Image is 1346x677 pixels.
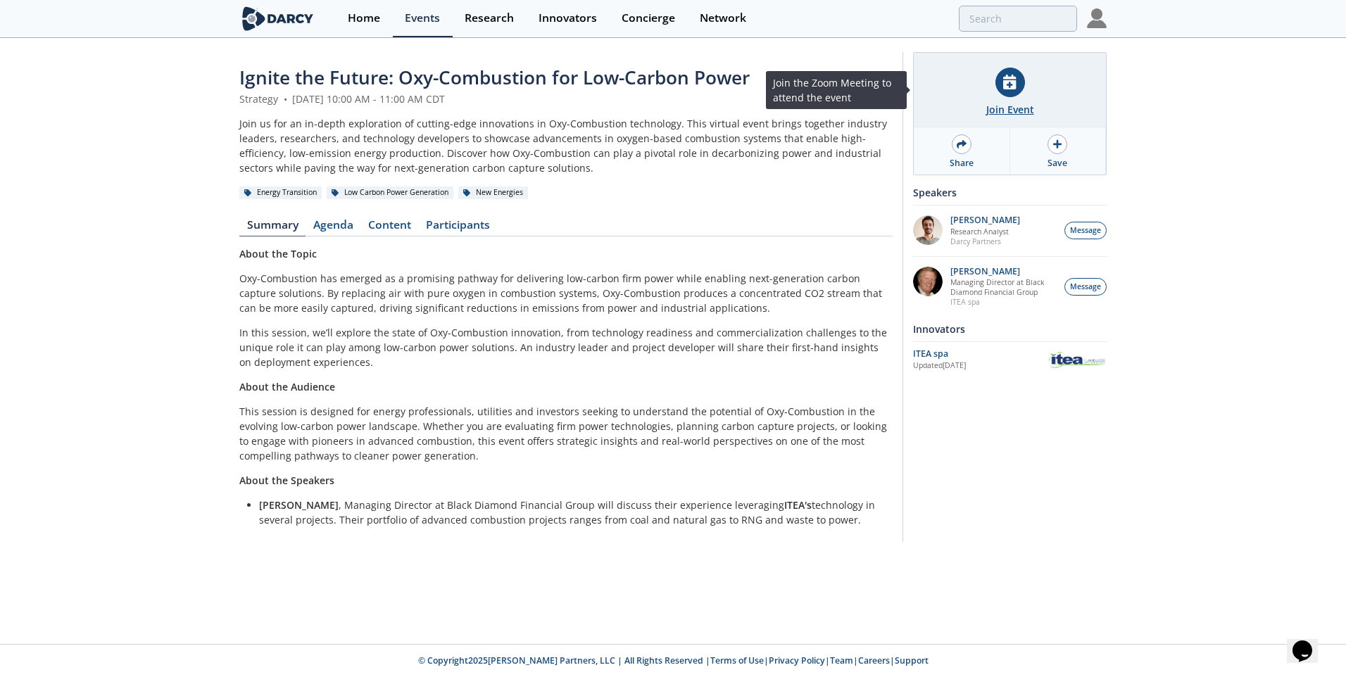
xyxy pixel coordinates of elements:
div: Join us for an in-depth exploration of cutting-edge innovations in Oxy-Combustion technology. Thi... [239,116,893,175]
img: e78dc165-e339-43be-b819-6f39ce58aec6 [913,215,943,245]
div: Events [405,13,440,24]
span: Message [1070,225,1101,236]
div: Home [348,13,380,24]
div: Research [465,13,514,24]
img: ITEA spa [1048,350,1107,370]
p: [PERSON_NAME] [950,215,1020,225]
img: 5c882eca-8b14-43be-9dc2-518e113e9a37 [913,267,943,296]
strong: About the Topic [239,247,317,260]
a: Support [895,654,929,666]
p: Oxy-Combustion has emerged as a promising pathway for delivering low-carbon firm power while enab... [239,271,893,315]
div: Updated [DATE] [913,360,1048,372]
span: • [281,92,289,106]
p: ITEA spa [950,297,1057,307]
div: New Energies [458,186,528,199]
button: Message [1064,278,1107,296]
div: Save [1048,157,1067,170]
div: ITEA spa [913,348,1048,360]
p: In this session, we’ll explore the state of Oxy-Combustion innovation, from technology readiness ... [239,325,893,369]
strong: [PERSON_NAME] [259,498,339,512]
span: Ignite the Future: Oxy-Combustion for Low-Carbon Power [239,65,750,90]
iframe: chat widget [1287,621,1332,663]
a: Careers [858,654,890,666]
input: Advanced Search [959,6,1077,32]
div: Network [700,13,746,24]
div: Energy Transition [239,186,322,199]
button: Message [1064,222,1107,239]
div: Innovators [539,13,597,24]
p: [PERSON_NAME] [950,267,1057,277]
li: , Managing Director at Black Diamond Financial Group will discuss their experience leveraging tec... [259,498,883,527]
p: Managing Director at Black Diamond Financial Group [950,277,1057,297]
div: Share [950,157,974,170]
p: This session is designed for energy professionals, utilities and investors seeking to understand ... [239,404,893,463]
div: Speakers [913,180,1107,205]
a: Summary [239,220,306,236]
p: Research Analyst [950,227,1020,236]
a: ITEA spa Updated[DATE] ITEA spa [913,347,1107,372]
strong: ITEA's [784,498,812,512]
p: Darcy Partners [950,236,1020,246]
strong: About the Audience [239,380,335,393]
a: Privacy Policy [769,654,825,666]
div: Innovators [913,317,1107,341]
a: Participants [418,220,497,236]
strong: About the Speakers [239,474,334,487]
span: Message [1070,281,1101,293]
a: Team [830,654,853,666]
div: Low Carbon Power Generation [327,186,453,199]
div: Join Event [986,102,1034,117]
a: Content [360,220,418,236]
div: Strategy [DATE] 10:00 AM - 11:00 AM CDT [239,91,893,106]
div: Concierge [622,13,675,24]
a: Terms of Use [710,654,764,666]
p: © Copyright 2025 [PERSON_NAME] Partners, LLC | All Rights Reserved | | | | | [152,654,1194,667]
img: Profile [1087,8,1107,28]
a: Agenda [306,220,360,236]
img: logo-wide.svg [239,6,316,31]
